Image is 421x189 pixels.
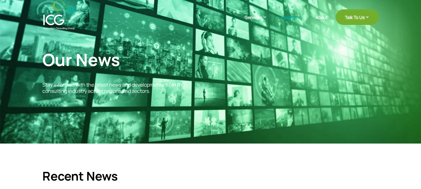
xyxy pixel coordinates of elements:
a: Insights [281,14,308,30]
iframe: Chat Widget [390,159,421,189]
a: About [316,15,328,30]
a: Talk To Us [336,9,379,25]
span: Recent News [42,168,118,184]
a: Services [245,14,273,30]
span: Our News [42,48,120,71]
span: Stay informed with the latest news and developments from the consulting industry across regions a... [42,81,185,94]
